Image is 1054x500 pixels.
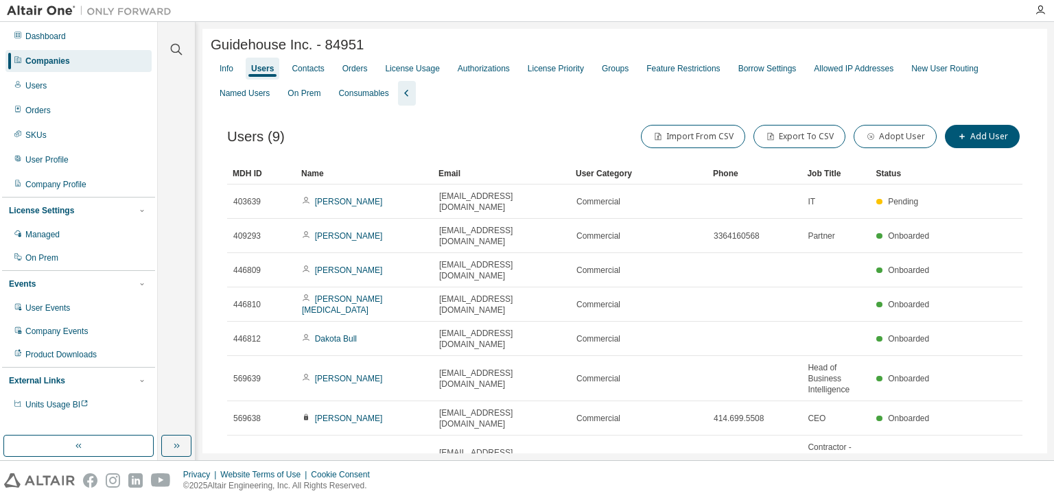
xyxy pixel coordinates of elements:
[233,333,261,344] span: 446812
[438,163,565,184] div: Email
[7,4,178,18] img: Altair One
[458,63,510,74] div: Authorizations
[315,265,383,275] a: [PERSON_NAME]
[301,163,428,184] div: Name
[233,413,261,424] span: 569638
[714,413,764,424] span: 414.699.5508
[25,105,51,116] div: Orders
[888,334,929,344] span: Onboarded
[9,278,36,289] div: Events
[738,63,797,74] div: Borrow Settings
[183,469,220,480] div: Privacy
[220,63,233,74] div: Info
[315,334,357,344] a: Dakota Bull
[888,265,929,275] span: Onboarded
[211,37,364,53] span: Guidehouse Inc. - 84951
[808,230,834,241] span: Partner
[646,63,720,74] div: Feature Restrictions
[888,374,929,383] span: Onboarded
[25,302,70,313] div: User Events
[576,196,620,207] span: Commercial
[9,205,74,216] div: License Settings
[233,299,261,310] span: 446810
[945,125,1020,148] button: Add User
[753,125,845,148] button: Export To CSV
[576,373,620,384] span: Commercial
[439,407,564,429] span: [EMAIL_ADDRESS][DOMAIN_NAME]
[439,368,564,390] span: [EMAIL_ADDRESS][DOMAIN_NAME]
[233,230,261,241] span: 409293
[315,374,383,383] a: [PERSON_NAME]
[151,473,171,488] img: youtube.svg
[311,469,377,480] div: Cookie Consent
[25,31,66,42] div: Dashboard
[25,80,47,91] div: Users
[25,252,58,263] div: On Prem
[288,88,320,99] div: On Prem
[714,230,760,241] span: 3364160568
[888,414,929,423] span: Onboarded
[439,447,564,469] span: [EMAIL_ADDRESS][DOMAIN_NAME]
[25,56,70,67] div: Companies
[233,265,261,276] span: 446809
[233,453,261,464] span: 569644
[183,480,378,492] p: © 2025 Altair Engineering, Inc. All Rights Reserved.
[808,362,864,395] span: Head of Business Intelligence
[385,63,439,74] div: License Usage
[233,196,261,207] span: 403639
[342,63,368,74] div: Orders
[227,129,285,145] span: Users (9)
[876,163,933,184] div: Status
[814,63,893,74] div: Allowed IP Addresses
[25,130,47,141] div: SKUs
[25,179,86,190] div: Company Profile
[315,414,383,423] a: [PERSON_NAME]
[854,125,937,148] button: Adopt User
[251,63,274,74] div: Users
[25,229,60,240] div: Managed
[439,328,564,350] span: [EMAIL_ADDRESS][DOMAIN_NAME]
[576,299,620,310] span: Commercial
[233,163,290,184] div: MDH ID
[528,63,584,74] div: License Priority
[315,231,383,241] a: [PERSON_NAME]
[807,163,865,184] div: Job Title
[576,163,702,184] div: User Category
[25,326,88,337] div: Company Events
[888,231,929,241] span: Onboarded
[576,230,620,241] span: Commercial
[292,63,324,74] div: Contacts
[888,300,929,309] span: Onboarded
[641,125,745,148] button: Import From CSV
[106,473,120,488] img: instagram.svg
[302,294,382,315] a: [PERSON_NAME][MEDICAL_DATA]
[128,473,143,488] img: linkedin.svg
[83,473,97,488] img: facebook.svg
[576,265,620,276] span: Commercial
[439,191,564,213] span: [EMAIL_ADDRESS][DOMAIN_NAME]
[315,197,383,206] a: [PERSON_NAME]
[602,63,629,74] div: Groups
[9,375,65,386] div: External Links
[576,413,620,424] span: Commercial
[25,154,69,165] div: User Profile
[808,413,825,424] span: CEO
[713,163,796,184] div: Phone
[439,225,564,247] span: [EMAIL_ADDRESS][DOMAIN_NAME]
[911,63,978,74] div: New User Routing
[808,442,864,475] span: Contractor - Caspian Technologies
[439,294,564,316] span: [EMAIL_ADDRESS][DOMAIN_NAME]
[888,197,918,206] span: Pending
[439,259,564,281] span: [EMAIL_ADDRESS][DOMAIN_NAME]
[338,88,388,99] div: Consumables
[220,88,270,99] div: Named Users
[220,469,311,480] div: Website Terms of Use
[576,333,620,344] span: Commercial
[25,349,97,360] div: Product Downloads
[25,400,89,409] span: Units Usage BI
[576,453,620,464] span: Commercial
[4,473,75,488] img: altair_logo.svg
[808,196,815,207] span: IT
[233,373,261,384] span: 569639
